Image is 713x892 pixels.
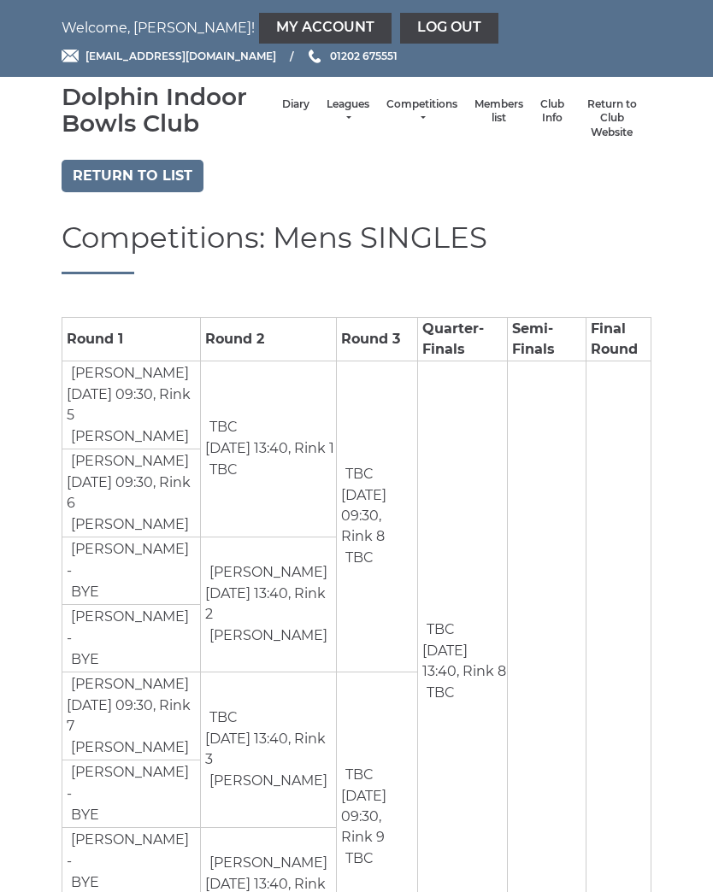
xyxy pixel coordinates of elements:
td: TBC [422,619,456,641]
td: [DATE] 13:40, Rink 1 [200,361,336,537]
td: TBC [341,547,374,569]
a: Members list [474,97,523,126]
img: Email [62,50,79,62]
td: [PERSON_NAME] [67,450,190,472]
td: [PERSON_NAME] [67,829,190,851]
a: Email [EMAIL_ADDRESS][DOMAIN_NAME] [62,48,276,64]
div: Dolphin Indoor Bowls Club [62,84,274,137]
td: [PERSON_NAME] [67,761,190,783]
a: Club Info [540,97,564,126]
a: Log out [400,13,498,44]
td: BYE [67,581,100,603]
td: [PERSON_NAME] [67,736,190,759]
td: TBC [205,707,239,729]
a: Diary [282,97,309,112]
td: [PERSON_NAME] [205,625,328,647]
td: [PERSON_NAME] [67,425,190,448]
a: My Account [259,13,392,44]
td: [DATE] 09:30, Rink 8 [337,361,418,672]
td: TBC [341,764,374,786]
td: [PERSON_NAME] [67,673,190,695]
td: Round 1 [62,317,201,361]
td: BYE [67,648,100,671]
td: - [62,604,201,672]
td: TBC [341,848,374,870]
td: Round 2 [200,317,336,361]
td: [PERSON_NAME] [205,561,328,584]
a: Leagues [327,97,369,126]
td: [DATE] 09:30, Rink 6 [62,449,201,537]
td: TBC [205,459,239,481]
td: - [62,760,201,827]
td: TBC [422,682,456,704]
span: 01202 675551 [330,50,398,62]
td: [PERSON_NAME] [205,770,328,792]
h1: Competitions: Mens SINGLES [62,222,651,273]
td: TBC [341,463,374,485]
span: [EMAIL_ADDRESS][DOMAIN_NAME] [85,50,276,62]
td: [PERSON_NAME] [205,852,328,874]
td: [PERSON_NAME] [67,362,190,384]
a: Competitions [386,97,457,126]
td: [DATE] 09:30, Rink 7 [62,672,201,760]
td: Round 3 [337,317,418,361]
td: BYE [67,804,100,826]
td: [DATE] 13:40, Rink 2 [200,537,336,672]
td: TBC [205,416,239,438]
td: [DATE] 09:30, Rink 5 [62,361,201,449]
img: Phone us [309,50,321,63]
td: [DATE] 13:40, Rink 3 [200,672,336,827]
a: Phone us 01202 675551 [306,48,398,64]
td: Final Round [586,317,651,361]
td: - [62,537,201,604]
a: Return to list [62,160,203,192]
td: Semi-Finals [508,317,586,361]
td: Quarter-Finals [417,317,508,361]
td: [PERSON_NAME] [67,538,190,560]
td: [PERSON_NAME] [67,513,190,536]
td: [PERSON_NAME] [67,606,190,628]
a: Return to Club Website [581,97,643,140]
nav: Welcome, [PERSON_NAME]! [62,13,651,44]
